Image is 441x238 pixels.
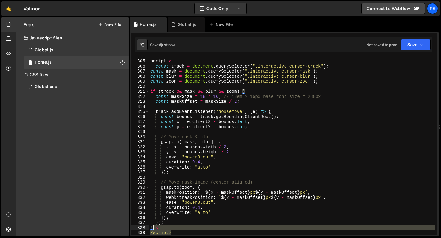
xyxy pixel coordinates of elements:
div: 329 [131,180,149,185]
div: 321 [131,139,149,145]
div: 305 [131,59,149,64]
div: 16704/45652.js [24,56,129,69]
div: 339 [131,230,149,236]
div: 306 [131,64,149,69]
h2: Files [24,21,35,28]
div: 337 [131,220,149,225]
div: 315 [131,109,149,114]
div: 336 [131,215,149,221]
div: 318 [131,125,149,130]
div: 313 [131,99,149,104]
div: 320 [131,135,149,140]
div: just now [161,42,175,47]
div: 334 [131,205,149,210]
div: 323 [131,150,149,155]
div: Home.js [35,60,52,65]
div: Saved [150,42,175,47]
div: Valinor [24,5,40,12]
div: Global.js [178,21,196,28]
div: 325 [131,160,149,165]
div: 335 [131,210,149,215]
div: 332 [131,195,149,200]
div: CSS files [16,69,129,81]
div: 316 [131,114,149,120]
div: New File [209,21,235,28]
div: 324 [131,155,149,160]
div: 326 [131,165,149,170]
div: 307 [131,69,149,74]
button: Save [401,39,431,50]
div: 322 [131,145,149,150]
a: 🤙 [1,1,16,16]
div: 330 [131,185,149,190]
div: 319 [131,129,149,135]
div: Global.css [35,84,57,90]
div: 331 [131,190,149,195]
button: Code Only [195,3,246,14]
div: 311 [131,89,149,94]
div: 317 [131,119,149,125]
a: Pe [427,3,438,14]
div: 312 [131,94,149,99]
div: 338 [131,225,149,231]
div: 309 [131,79,149,84]
div: 310 [131,84,149,89]
div: 333 [131,200,149,205]
div: 16704/45653.js [24,44,129,56]
div: 308 [131,74,149,79]
div: Home.js [140,21,157,28]
div: 16704/45678.css [24,81,129,93]
div: Javascript files [16,32,129,44]
div: Global.js [35,47,53,53]
a: Connect to Webflow [361,3,425,14]
div: 327 [131,170,149,175]
div: 328 [131,175,149,180]
div: Not saved to prod [367,42,397,47]
button: New File [98,22,121,27]
div: 314 [131,104,149,110]
span: 0 [29,61,32,65]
